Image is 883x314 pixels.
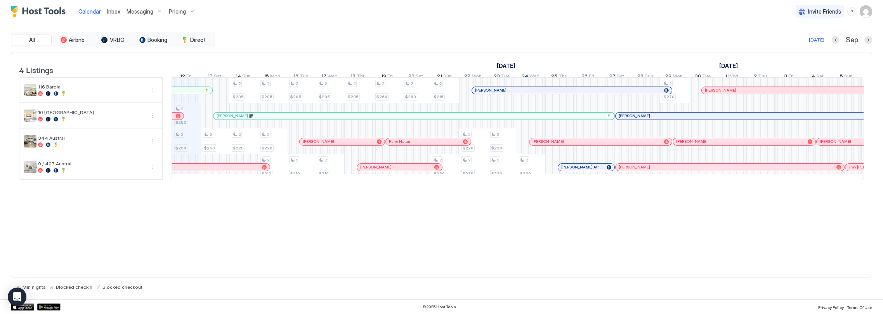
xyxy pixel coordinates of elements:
[214,73,222,81] span: Sat
[11,6,69,17] div: Host Tools Logo
[812,73,815,81] span: 4
[19,64,53,75] span: 4 Listings
[102,284,142,290] span: Blocked checkout
[174,35,213,45] button: Direct
[693,71,713,83] a: September 30, 2025
[847,7,857,16] div: menu
[56,284,92,290] span: Blocked checkin
[206,71,224,83] a: September 13, 2025
[321,73,326,81] span: 17
[463,146,474,151] span: $220
[319,94,330,99] span: $205
[148,85,158,95] div: menu
[348,94,359,99] span: $205
[11,304,34,311] a: App Store
[127,8,153,15] span: Messaging
[468,132,470,137] span: 2
[37,304,61,311] a: Google Play Store
[434,94,444,99] span: $215
[148,111,158,120] div: menu
[148,36,168,43] span: Booking
[291,71,310,83] a: September 16, 2025
[236,73,241,81] span: 14
[349,71,368,83] a: September 18, 2025
[549,71,569,83] a: September 25, 2025
[296,81,298,86] span: 2
[495,60,517,71] a: September 1, 2025
[107,8,120,15] span: Inbox
[24,84,36,96] div: listing image
[24,161,36,173] div: listing image
[110,36,125,43] span: VRBO
[580,71,597,83] a: September 26, 2025
[636,71,656,83] a: September 28, 2025
[175,146,186,151] span: $250
[38,161,145,167] span: 9 / 407 Austral
[609,73,616,81] span: 27
[664,94,675,99] span: $270
[379,71,395,83] a: September 19, 2025
[234,71,253,83] a: September 14, 2025
[551,73,557,81] span: 25
[181,106,183,111] span: 2
[319,171,329,176] span: $210
[406,71,425,83] a: September 20, 2025
[238,132,241,137] span: 2
[53,35,92,45] button: Airbnb
[23,284,46,290] span: Min nights
[434,171,445,176] span: $230
[357,73,366,81] span: Thu
[175,120,186,125] span: $250
[717,60,740,71] a: October 1, 2025
[437,73,442,81] span: 21
[148,111,158,120] button: More options
[423,304,456,309] span: © 2025 Host Tools
[238,81,241,86] span: 2
[860,5,872,18] div: User profile
[262,94,272,99] span: $205
[468,158,470,163] span: 2
[107,7,120,16] a: Inbox
[497,132,499,137] span: 2
[290,171,300,176] span: $210
[178,71,194,83] a: September 12, 2025
[847,305,872,310] span: Terms Of Use
[11,33,215,47] div: tab-group
[520,71,541,83] a: September 24, 2025
[376,94,387,99] span: $260
[190,36,206,43] span: Direct
[497,158,499,163] span: 2
[810,71,826,83] a: October 4, 2025
[69,36,85,43] span: Airbnb
[13,35,52,45] button: All
[405,94,416,99] span: $260
[262,146,272,151] span: $220
[494,73,500,81] span: 23
[818,305,844,310] span: Privacy Policy
[782,71,796,83] a: October 3, 2025
[267,132,269,137] span: 2
[808,8,841,15] span: Invite Friends
[864,36,872,44] button: Next month
[645,73,654,81] span: Sun
[208,73,213,81] span: 13
[533,139,564,144] span: [PERSON_NAME]
[465,73,471,81] span: 22
[703,73,711,81] span: Tue
[840,73,843,81] span: 5
[619,113,650,118] span: [PERSON_NAME]
[559,73,567,81] span: Thu
[148,137,158,146] button: More options
[267,158,269,163] span: 2
[387,73,393,81] span: Fri
[619,165,650,170] span: [PERSON_NAME]
[492,71,512,83] a: September 23, 2025
[435,71,454,83] a: September 21, 2025
[94,35,132,45] button: VRBO
[303,139,334,144] span: [PERSON_NAME]
[838,71,855,83] a: October 5, 2025
[328,73,338,81] span: Wed
[818,303,844,311] a: Privacy Policy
